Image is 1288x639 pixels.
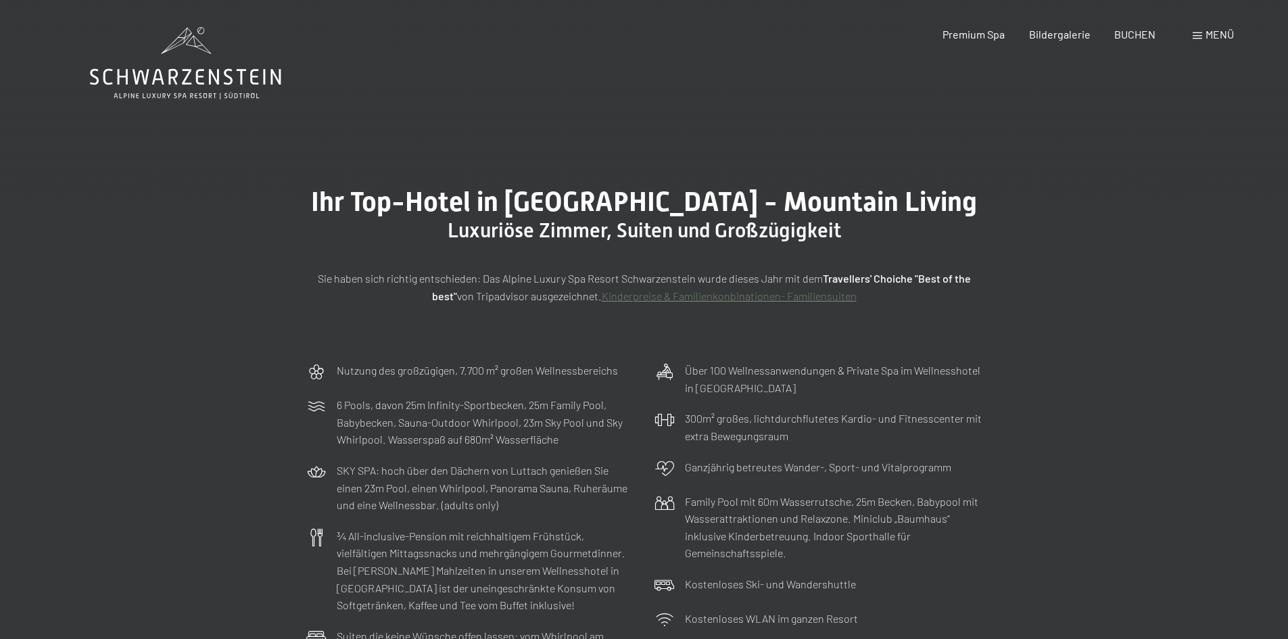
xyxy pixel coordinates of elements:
p: Kostenloses Ski- und Wandershuttle [685,575,856,593]
a: Premium Spa [943,28,1005,41]
p: Ganzjährig betreutes Wander-, Sport- und Vitalprogramm [685,458,951,476]
p: Über 100 Wellnessanwendungen & Private Spa im Wellnesshotel in [GEOGRAPHIC_DATA] [685,362,982,396]
p: Family Pool mit 60m Wasserrutsche, 25m Becken, Babypool mit Wasserattraktionen und Relaxzone. Min... [685,493,982,562]
p: 300m² großes, lichtdurchflutetes Kardio- und Fitnesscenter mit extra Bewegungsraum [685,410,982,444]
p: Nutzung des großzügigen, 7.700 m² großen Wellnessbereichs [337,362,618,379]
p: SKY SPA: hoch über den Dächern von Luttach genießen Sie einen 23m Pool, einen Whirlpool, Panorama... [337,462,634,514]
a: BUCHEN [1114,28,1155,41]
p: Sie haben sich richtig entschieden: Das Alpine Luxury Spa Resort Schwarzenstein wurde dieses Jahr... [306,270,982,304]
p: Kostenloses WLAN im ganzen Resort [685,610,858,628]
p: 6 Pools, davon 25m Infinity-Sportbecken, 25m Family Pool, Babybecken, Sauna-Outdoor Whirlpool, 23... [337,396,634,448]
span: Menü [1206,28,1234,41]
a: Kinderpreise & Familienkonbinationen- Familiensuiten [602,289,857,302]
span: Luxuriöse Zimmer, Suiten und Großzügigkeit [448,218,841,242]
span: Ihr Top-Hotel in [GEOGRAPHIC_DATA] - Mountain Living [311,186,977,218]
p: ¾ All-inclusive-Pension mit reichhaltigem Frühstück, vielfältigen Mittagssnacks und mehrgängigem ... [337,527,634,614]
a: Bildergalerie [1029,28,1091,41]
strong: Travellers' Choiche "Best of the best" [432,272,971,302]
